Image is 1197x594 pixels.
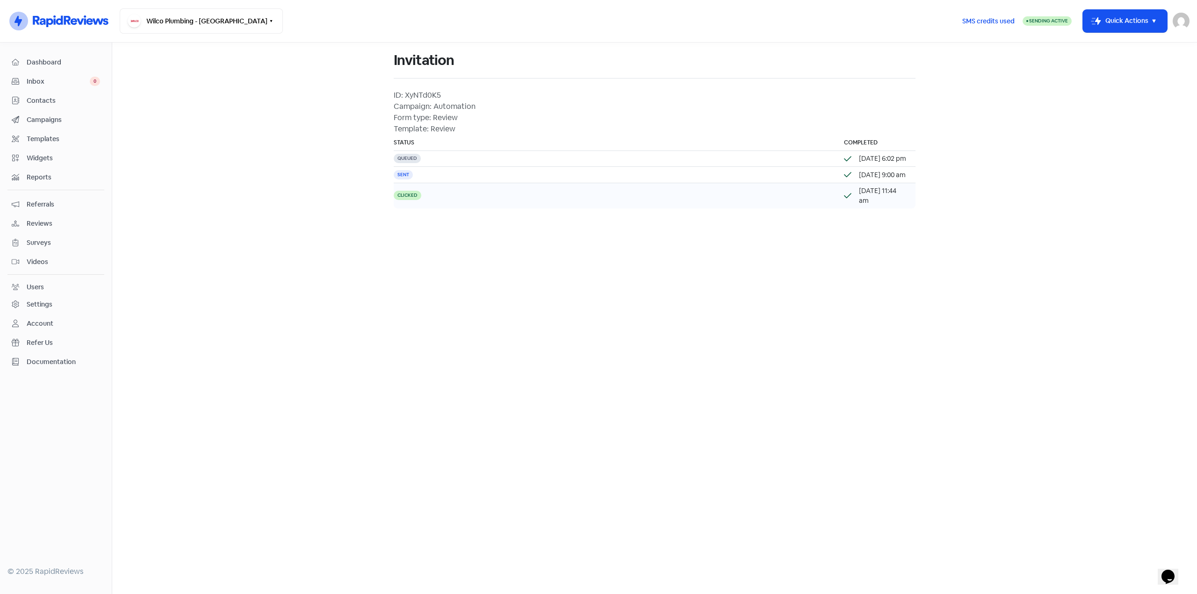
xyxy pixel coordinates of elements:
[27,282,44,292] div: Users
[1158,557,1188,585] iframe: chat widget
[1029,18,1068,24] span: Sending Active
[7,253,104,271] a: Videos
[394,170,413,179] div: Sent
[394,154,421,163] div: Queued
[27,200,100,209] span: Referrals
[90,77,100,86] span: 0
[27,57,100,67] span: Dashboard
[7,92,104,109] a: Contacts
[1083,10,1167,32] button: Quick Actions
[7,353,104,371] a: Documentation
[27,257,100,267] span: Videos
[954,15,1023,25] a: SMS credits used
[394,45,454,75] h1: Invitation
[7,130,104,148] a: Templates
[1023,15,1072,27] a: Sending Active
[7,150,104,167] a: Widgets
[394,101,916,112] div: Campaign: Automation
[27,238,100,248] span: Surveys
[27,153,100,163] span: Widgets
[7,215,104,232] a: Reviews
[27,115,100,125] span: Campaigns
[394,112,916,123] div: Form type: Review
[27,300,52,309] div: Settings
[7,315,104,332] a: Account
[7,334,104,351] a: Refer Us
[7,111,104,129] a: Campaigns
[27,172,100,182] span: Reports
[7,73,104,90] a: Inbox 0
[394,123,916,135] div: Template: Review
[835,135,916,151] th: Completed
[27,134,100,144] span: Templates
[1173,13,1190,29] img: User
[27,219,100,229] span: Reviews
[859,170,906,180] div: [DATE] 9:00 am
[27,338,100,348] span: Refer Us
[7,169,104,186] a: Reports
[7,566,104,577] div: © 2025 RapidReviews
[7,234,104,251] a: Surveys
[27,77,90,86] span: Inbox
[394,191,421,200] div: Clicked
[7,54,104,71] a: Dashboard
[394,135,835,151] th: Status
[859,154,906,164] div: [DATE] 6:02 pm
[27,319,53,329] div: Account
[120,8,283,34] button: Wilco Plumbing - [GEOGRAPHIC_DATA]
[394,90,916,101] div: ID: XyNTd0K5
[7,279,104,296] a: Users
[7,196,104,213] a: Referrals
[27,357,100,367] span: Documentation
[859,186,906,206] div: [DATE] 11:44 am
[27,96,100,106] span: Contacts
[7,296,104,313] a: Settings
[962,16,1015,26] span: SMS credits used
